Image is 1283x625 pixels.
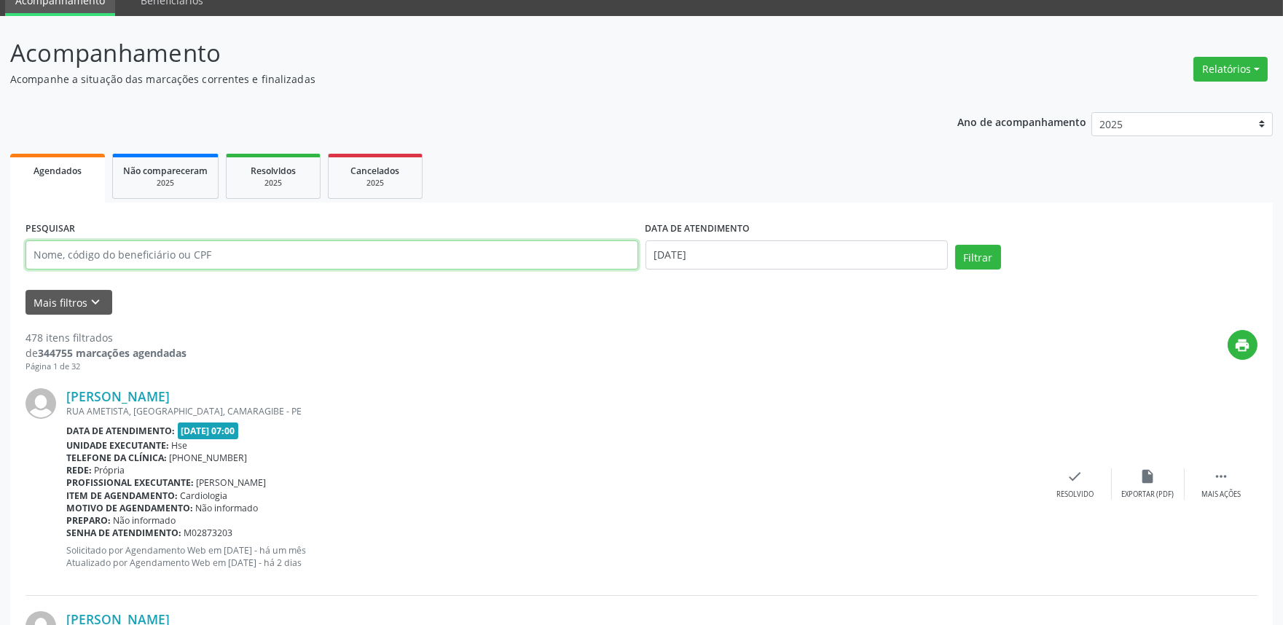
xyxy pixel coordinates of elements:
[184,527,233,539] span: M02873203
[1193,57,1268,82] button: Relatórios
[251,165,296,177] span: Resolvidos
[197,476,267,489] span: [PERSON_NAME]
[1228,330,1258,360] button: print
[25,388,56,419] img: img
[66,439,169,452] b: Unidade executante:
[25,330,187,345] div: 478 itens filtrados
[95,464,125,476] span: Própria
[123,178,208,189] div: 2025
[170,452,248,464] span: [PHONE_NUMBER]
[646,240,948,270] input: Selecione um intervalo
[172,439,188,452] span: Hse
[1056,490,1094,500] div: Resolvido
[66,527,181,539] b: Senha de atendimento:
[957,112,1086,130] p: Ano de acompanhamento
[1201,490,1241,500] div: Mais ações
[34,165,82,177] span: Agendados
[196,502,259,514] span: Não informado
[955,245,1001,270] button: Filtrar
[123,165,208,177] span: Não compareceram
[351,165,400,177] span: Cancelados
[339,178,412,189] div: 2025
[66,490,178,502] b: Item de agendamento:
[66,452,167,464] b: Telefone da clínica:
[1235,337,1251,353] i: print
[237,178,310,189] div: 2025
[181,490,228,502] span: Cardiologia
[114,514,176,527] span: Não informado
[25,361,187,373] div: Página 1 de 32
[66,464,92,476] b: Rede:
[66,544,1039,569] p: Solicitado por Agendamento Web em [DATE] - há um mês Atualizado por Agendamento Web em [DATE] - h...
[178,422,239,439] span: [DATE] 07:00
[646,218,750,240] label: DATA DE ATENDIMENTO
[66,502,193,514] b: Motivo de agendamento:
[88,294,104,310] i: keyboard_arrow_down
[1067,468,1083,484] i: check
[1213,468,1229,484] i: 
[10,35,894,71] p: Acompanhamento
[66,405,1039,417] div: RUA AMETISTA, [GEOGRAPHIC_DATA], CAMARAGIBE - PE
[66,514,111,527] b: Preparo:
[10,71,894,87] p: Acompanhe a situação das marcações correntes e finalizadas
[66,388,170,404] a: [PERSON_NAME]
[25,290,112,315] button: Mais filtroskeyboard_arrow_down
[1140,468,1156,484] i: insert_drive_file
[38,346,187,360] strong: 344755 marcações agendadas
[25,218,75,240] label: PESQUISAR
[66,425,175,437] b: Data de atendimento:
[66,476,194,489] b: Profissional executante:
[1122,490,1174,500] div: Exportar (PDF)
[25,345,187,361] div: de
[25,240,638,270] input: Nome, código do beneficiário ou CPF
